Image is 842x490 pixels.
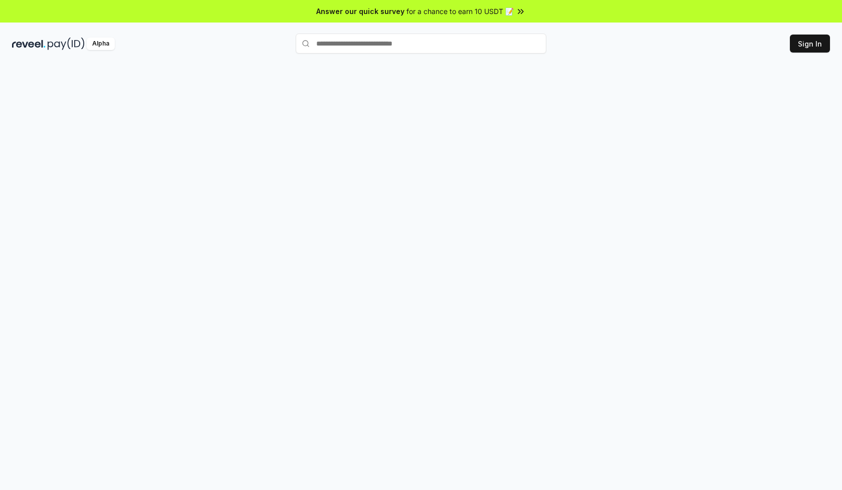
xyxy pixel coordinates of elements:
[48,38,85,50] img: pay_id
[12,38,46,50] img: reveel_dark
[790,35,830,53] button: Sign In
[87,38,115,50] div: Alpha
[316,6,404,17] span: Answer our quick survey
[406,6,514,17] span: for a chance to earn 10 USDT 📝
